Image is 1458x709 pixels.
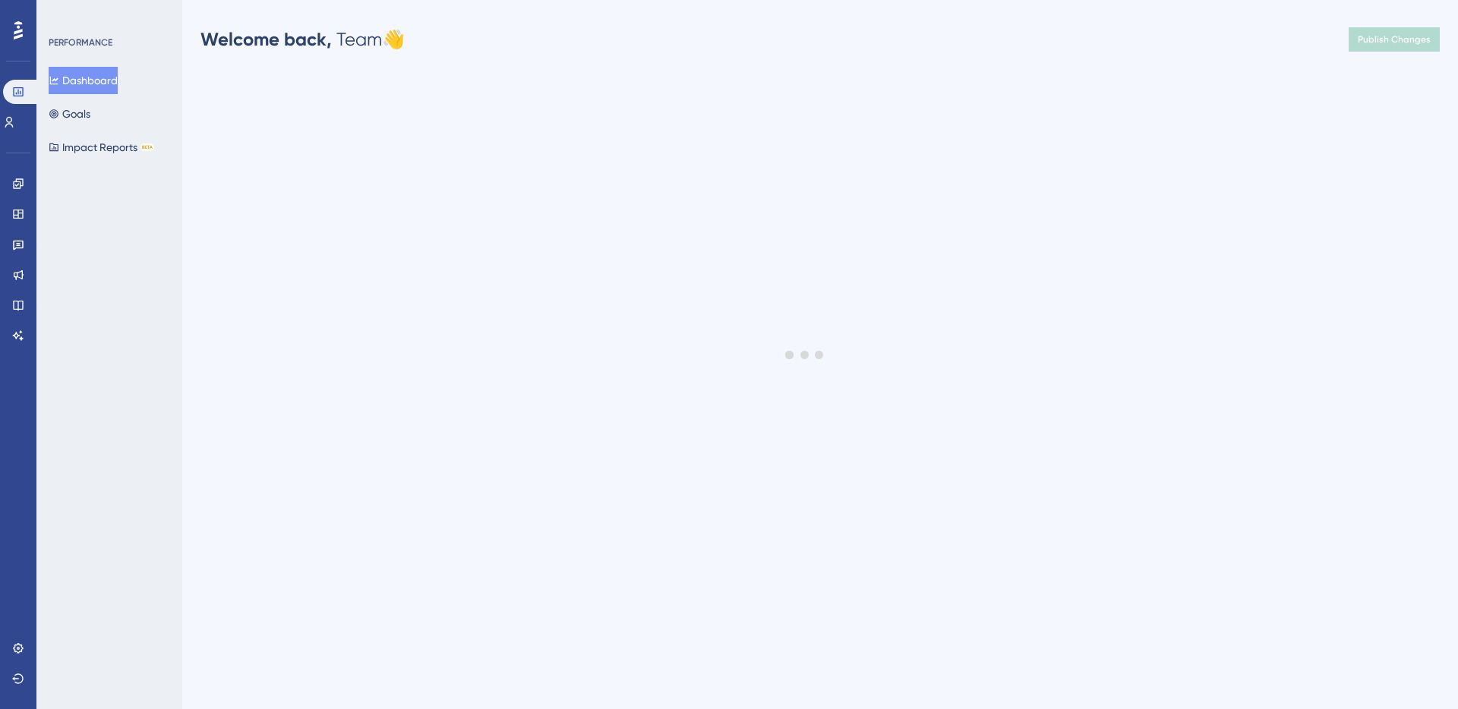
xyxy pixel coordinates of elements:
[200,28,332,50] span: Welcome back,
[49,36,112,49] div: PERFORMANCE
[1358,33,1431,46] span: Publish Changes
[1349,27,1440,52] button: Publish Changes
[49,100,90,128] button: Goals
[200,27,405,52] div: Team 👋
[49,134,154,161] button: Impact ReportsBETA
[49,67,118,94] button: Dashboard
[140,143,154,151] div: BETA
